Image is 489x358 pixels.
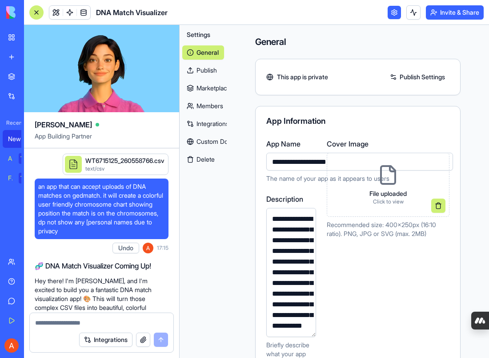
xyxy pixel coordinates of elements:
span: Recent [3,119,21,126]
label: App Name [266,138,453,149]
img: ACg8ocITBX1reyd7AzlARPHZPFnwbzBqMD2ogS2eydDauYtn0nj2iw=s96-c [143,243,153,253]
span: App Building Partner [35,132,168,148]
a: Feedback FormTRY [3,169,38,187]
a: Publish [182,63,224,77]
div: AI Logo Generator [8,154,12,163]
p: Recommended size: 400x250px (16:10 ratio). PNG, JPG or SVG (max. 2MB) [327,220,449,238]
label: Cover Image [327,138,449,149]
div: WT6715125_260558766.csv [85,156,164,165]
div: TRY [19,153,33,164]
a: Integrations [182,117,224,131]
button: Settings [182,28,224,42]
a: General [182,45,224,60]
span: an app that can accept uploads of DNA matches on gedmatch. it will create a colorful user friendl... [38,182,165,236]
p: File uploaded [369,189,407,198]
div: TRY [19,173,33,183]
span: Settings [187,30,210,39]
button: Undo [112,243,139,253]
button: Delete [182,152,224,167]
span: 17:15 [157,244,168,252]
p: The name of your app as it appears to users [266,174,453,183]
span: This app is private [277,73,328,81]
p: Hey there! I'm [PERSON_NAME], and I'm excited to build you a fantastic DNA match visualization ap... [35,277,168,330]
div: Feedback Form [8,174,12,183]
div: text/csv [85,165,164,172]
p: Click to view [369,198,407,205]
a: AI Logo GeneratorTRY [3,150,38,167]
a: Marketplace [182,81,224,95]
div: New App [8,134,33,143]
label: Description [266,194,316,204]
img: ACg8ocITBX1reyd7AzlARPHZPFnwbzBqMD2ogS2eydDauYtn0nj2iw=s96-c [4,338,19,353]
button: Integrations [79,333,132,347]
a: Members [182,99,224,113]
a: New App [3,130,38,148]
h2: 🧬 DNA Match Visualizer Coming Up! [35,260,168,271]
span: DNA Match Visualizer [96,7,168,18]
div: File uploadedClick to view [327,153,449,217]
a: Publish Settings [385,70,449,84]
a: Custom Domain [182,134,224,149]
div: App Information [266,117,449,125]
button: Invite & Share [426,5,484,20]
h4: General [255,36,461,48]
img: logo [6,6,61,19]
span: [PERSON_NAME] [35,119,92,130]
